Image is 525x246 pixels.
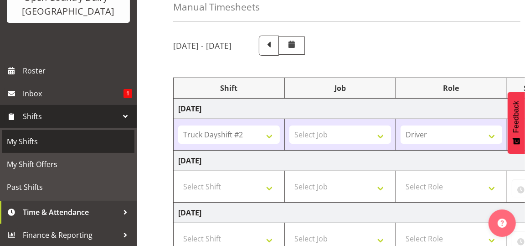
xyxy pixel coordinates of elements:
[124,89,132,98] span: 1
[7,180,130,194] span: Past Shifts
[2,153,134,176] a: My Shift Offers
[508,92,525,154] button: Feedback - Show survey
[23,228,118,242] span: Finance & Reporting
[23,110,118,123] span: Shifts
[2,176,134,199] a: Past Shifts
[173,2,260,12] h4: Manual Timesheets
[23,205,118,219] span: Time & Attendance
[173,41,232,51] h5: [DATE] - [DATE]
[23,64,132,78] span: Roster
[7,157,130,171] span: My Shift Offers
[178,83,280,94] div: Shift
[289,83,391,94] div: Job
[498,219,507,228] img: help-xxl-2.png
[401,83,502,94] div: Role
[512,101,520,133] span: Feedback
[7,135,130,148] span: My Shifts
[2,130,134,153] a: My Shifts
[23,87,124,100] span: Inbox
